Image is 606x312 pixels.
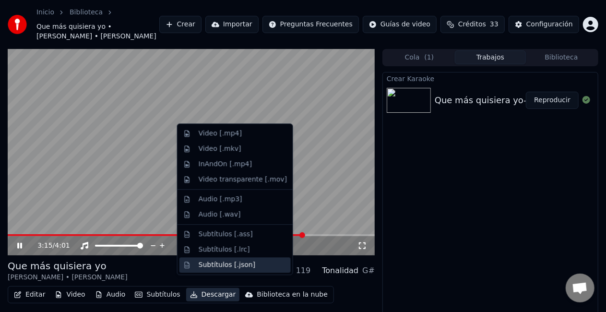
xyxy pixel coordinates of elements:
button: Subtítulos [131,288,184,301]
div: Video transparente [.mov] [199,175,287,184]
div: Subtítulos [.json] [199,260,256,270]
button: Configuración [509,16,579,33]
span: Créditos [458,20,486,29]
div: Subtítulos [.lrc] [199,245,250,254]
button: Importar [205,16,259,33]
button: Reproducir [526,92,579,109]
div: Video [.mp4] [199,129,242,138]
div: 119 [296,265,311,276]
button: Créditos33 [440,16,505,33]
div: [PERSON_NAME] • [PERSON_NAME] [8,273,128,282]
span: 33 [490,20,499,29]
span: 3:15 [37,241,52,251]
span: ( 1 ) [424,53,434,62]
button: Crear [159,16,202,33]
div: Chat abierto [566,274,594,302]
div: Tonalidad [322,265,358,276]
div: Que más quisiera yo [8,259,128,273]
button: Preguntas Frecuentes [262,16,359,33]
div: Subtítulos [.ass] [199,229,253,239]
a: Biblioteca [70,8,103,17]
div: Video [.mkv] [199,144,241,154]
button: Editar [10,288,49,301]
button: Descargar [186,288,240,301]
div: Audio [.wav] [199,210,241,219]
div: G# [362,265,375,276]
div: Configuración [526,20,573,29]
span: Que más quisiera yo • [PERSON_NAME] • [PERSON_NAME] [36,22,159,41]
div: Audio [.mp3] [199,194,242,204]
nav: breadcrumb [36,8,159,41]
a: Inicio [36,8,54,17]
img: youka [8,15,27,34]
button: Trabajos [455,50,526,64]
button: Audio [91,288,130,301]
div: Que más quisiera yo-[PERSON_NAME] [435,94,599,107]
span: 4:01 [55,241,70,251]
div: / [37,241,60,251]
div: InAndOn [.mp4] [199,159,252,169]
button: Video [51,288,89,301]
button: Cola [384,50,455,64]
button: Guías de video [363,16,437,33]
div: Biblioteca en la nube [257,290,328,300]
button: Biblioteca [526,50,597,64]
div: Crear Karaoke [383,72,598,84]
